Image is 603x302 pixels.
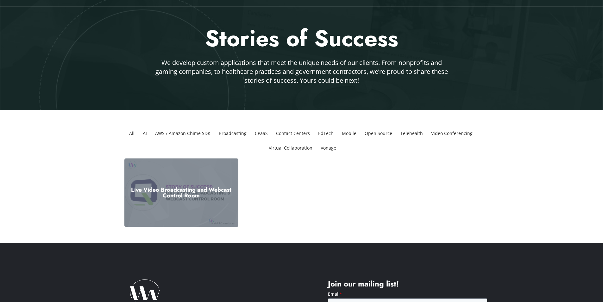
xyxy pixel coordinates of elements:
li: AI [140,126,149,141]
li: Video Conferencing [429,126,475,141]
li: Contact Centers [273,126,312,141]
h4: Join our mailing list! [328,279,487,289]
p: We develop custom applications that meet the unique needs of our clients. From nonprofits and gam... [154,58,450,85]
li: Open Source [362,126,395,141]
li: EdTech [316,126,336,141]
a: Live Video Broadcasting and Webcast Control Room [124,158,238,227]
li: Broadcasting [216,126,249,141]
li: All [127,126,137,141]
h2: Stories of Success [116,24,487,54]
li: Virtual Collaboration [266,141,315,155]
li: Telehealth [398,126,425,141]
li: AWS / Amazon Chime SDK [153,126,213,141]
li: CPaaS [252,126,270,141]
h3: Live Video Broadcasting and Webcast Control Room [129,187,234,198]
li: Vonage [318,141,339,155]
li: Mobile [339,126,359,141]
